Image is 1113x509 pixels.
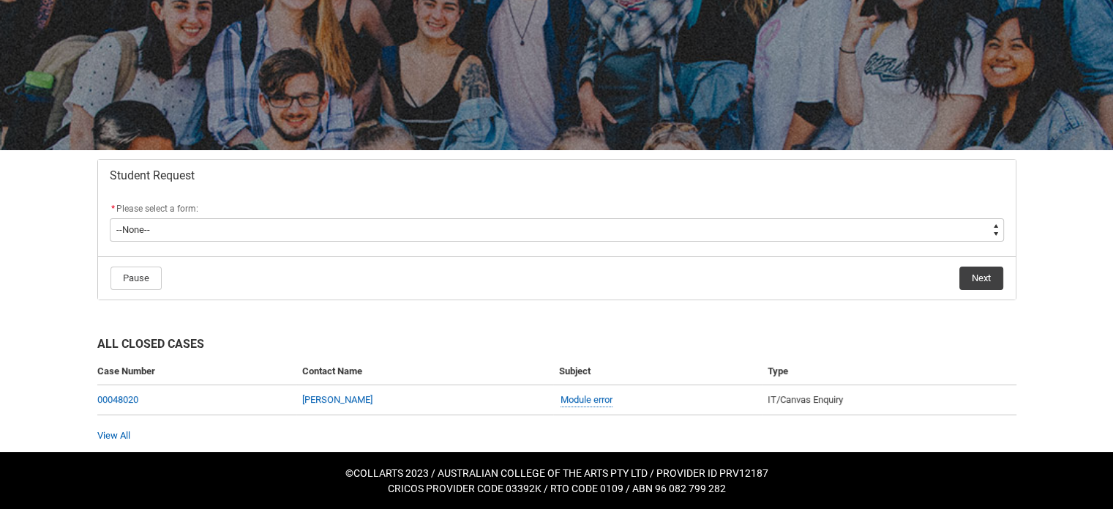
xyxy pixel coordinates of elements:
[97,358,296,385] th: Case Number
[959,267,1003,290] button: Next
[553,358,762,385] th: Subject
[561,393,612,408] a: Module error
[97,335,1016,358] h2: All Closed Cases
[111,204,115,214] abbr: required
[110,267,162,290] button: Pause
[762,358,1016,385] th: Type
[97,430,130,441] a: View All Cases
[97,394,138,405] a: 00048020
[296,358,553,385] th: Contact Name
[110,168,195,183] span: Student Request
[768,394,843,405] span: IT/Canvas Enquiry
[302,394,372,405] a: [PERSON_NAME]
[97,159,1016,300] article: Redu_Student_Request flow
[116,204,198,214] span: Please select a form:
